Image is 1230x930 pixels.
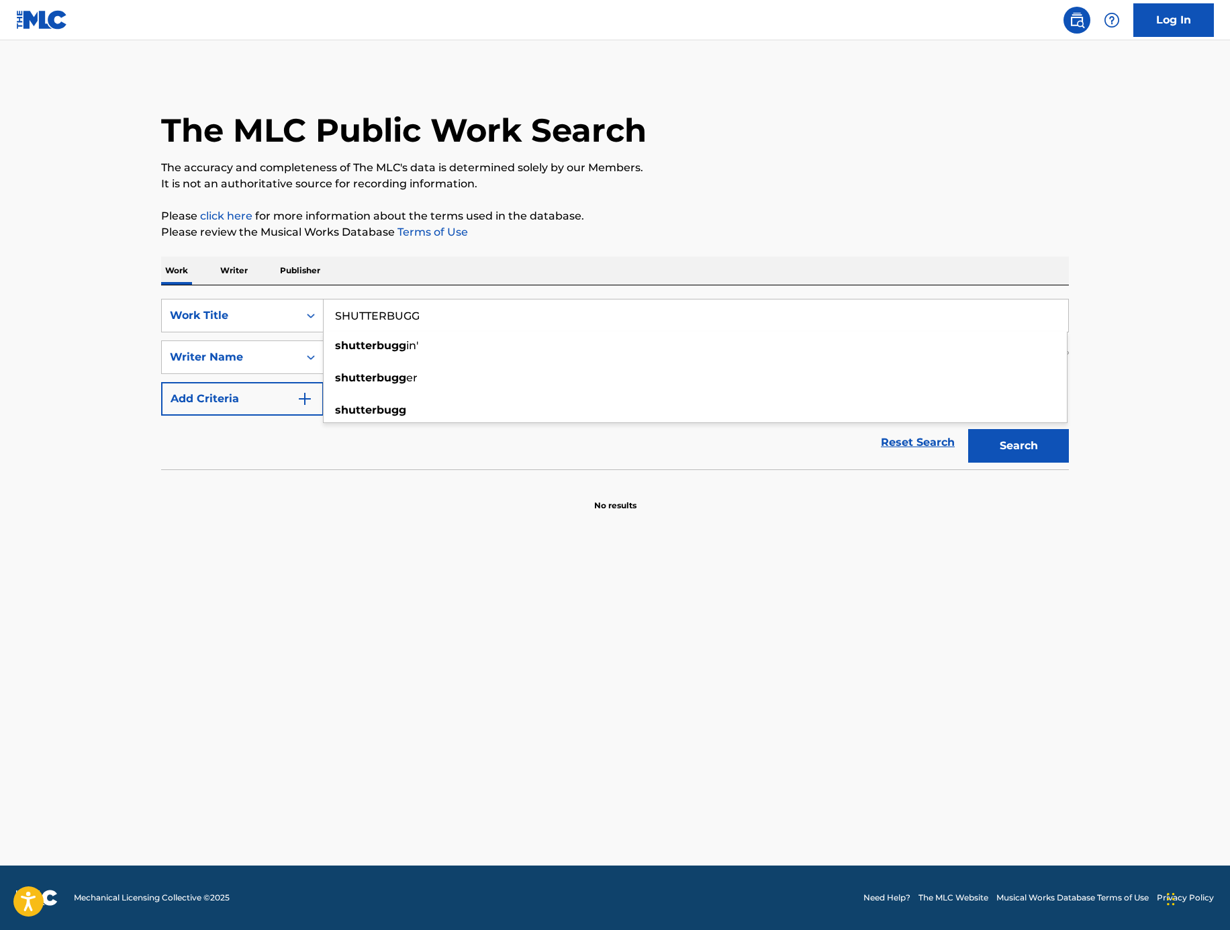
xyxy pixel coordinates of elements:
img: search [1069,12,1085,28]
p: It is not an authoritative source for recording information. [161,176,1069,192]
h1: The MLC Public Work Search [161,110,647,150]
p: No results [594,483,636,512]
div: Work Title [170,308,291,324]
a: The MLC Website [918,892,988,904]
p: Please review the Musical Works Database [161,224,1069,240]
a: Reset Search [874,428,961,457]
button: Search [968,429,1069,463]
span: Mechanical Licensing Collective © 2025 [74,892,230,904]
img: MLC Logo [16,10,68,30]
p: Work [161,257,192,285]
span: in' [406,339,418,352]
strong: shutterbugg [335,339,406,352]
span: er [406,371,418,384]
a: Public Search [1063,7,1090,34]
p: Publisher [276,257,324,285]
button: Add Criteria [161,382,324,416]
a: Musical Works Database Terms of Use [996,892,1149,904]
img: logo [16,890,58,906]
a: Need Help? [863,892,910,904]
p: The accuracy and completeness of The MLC's data is determined solely by our Members. [161,160,1069,176]
img: 9d2ae6d4665cec9f34b9.svg [297,391,313,407]
a: Terms of Use [395,226,468,238]
div: Writer Name [170,349,291,365]
strong: shutterbugg [335,371,406,384]
strong: shutterbugg [335,404,406,416]
div: Help [1098,7,1125,34]
p: Writer [216,257,252,285]
p: Please for more information about the terms used in the database. [161,208,1069,224]
img: help [1104,12,1120,28]
iframe: Chat Widget [1163,866,1230,930]
form: Search Form [161,299,1069,469]
a: Log In [1133,3,1214,37]
a: Privacy Policy [1157,892,1214,904]
a: click here [200,210,252,222]
div: Drag [1167,879,1175,919]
